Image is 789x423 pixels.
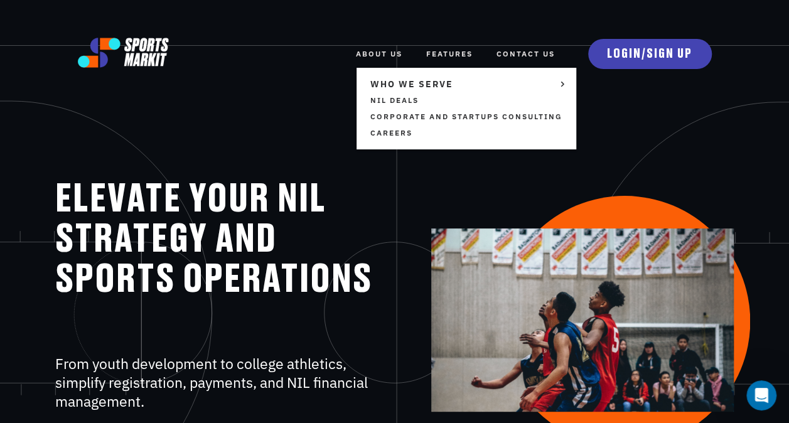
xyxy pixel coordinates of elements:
a: FEATURES [426,40,473,68]
a: Contact Us [496,40,555,68]
a: Corporate and Startups Consulting [366,109,567,125]
span: From youth development to college athletics, simplify registration, payments, and NIL financial m... [55,354,368,410]
a: WHO WE SERVE [366,76,567,92]
a: LOGIN/SIGN UP [588,39,712,69]
a: ABOUT US [356,40,402,68]
img: logo [78,38,169,68]
a: Careers [366,125,567,141]
a: NIL Deals [366,92,567,109]
iframe: Intercom live chat [746,380,776,410]
h1: ELEVATE YOUR NIL STRATEGY AND SPORTS OPERATIONS [55,179,381,300]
